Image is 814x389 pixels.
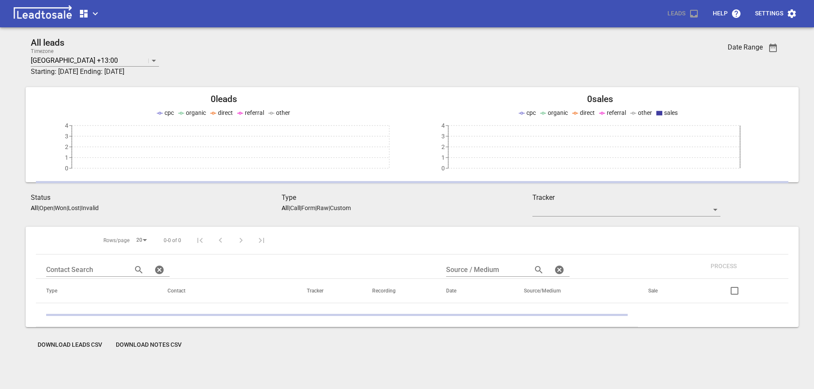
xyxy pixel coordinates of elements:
[164,237,181,244] span: 0-0 of 0
[580,109,595,116] span: direct
[116,341,182,349] span: Download Notes CSV
[65,154,68,161] tspan: 1
[441,122,445,129] tspan: 4
[109,337,188,353] button: Download Notes CSV
[282,193,532,203] h3: Type
[31,193,282,203] h3: Status
[10,5,75,22] img: logo
[53,205,55,211] span: |
[289,205,290,211] span: |
[31,67,658,77] h3: Starting: [DATE] Ending: [DATE]
[300,205,301,211] span: |
[65,143,68,150] tspan: 2
[81,205,99,211] p: Invalid
[31,337,109,353] button: Download Leads CSV
[245,109,264,116] span: referral
[526,109,536,116] span: cpc
[67,205,68,211] span: |
[317,205,329,211] p: Raw
[441,154,445,161] tspan: 1
[133,234,150,246] div: 20
[362,279,436,303] th: Recording
[39,205,53,211] p: Open
[514,279,638,303] th: Source/Medium
[103,237,129,244] span: Rows/page
[157,279,297,303] th: Contact
[55,205,67,211] p: Won
[65,122,68,129] tspan: 4
[36,94,412,105] h2: 0 leads
[638,109,652,116] span: other
[664,109,678,116] span: sales
[763,38,783,58] button: Date Range
[218,109,233,116] span: direct
[282,205,289,211] aside: All
[301,205,315,211] p: Form
[290,205,300,211] p: Call
[80,205,81,211] span: |
[315,205,317,211] span: |
[31,38,658,48] h2: All leads
[728,43,763,51] h3: Date Range
[441,143,445,150] tspan: 2
[65,133,68,140] tspan: 3
[548,109,568,116] span: organic
[36,279,157,303] th: Type
[31,56,118,65] p: [GEOGRAPHIC_DATA] +13:00
[713,9,728,18] p: Help
[276,109,290,116] span: other
[330,205,351,211] p: Custom
[638,279,694,303] th: Sale
[31,49,53,54] label: Timezone
[68,205,80,211] p: Lost
[532,193,720,203] h3: Tracker
[441,165,445,172] tspan: 0
[441,133,445,140] tspan: 3
[65,165,68,172] tspan: 0
[38,341,102,349] span: Download Leads CSV
[31,205,38,211] aside: All
[165,109,174,116] span: cpc
[38,205,39,211] span: |
[755,9,783,18] p: Settings
[329,205,330,211] span: |
[297,279,362,303] th: Tracker
[186,109,206,116] span: organic
[436,279,514,303] th: Date
[607,109,626,116] span: referral
[412,94,789,105] h2: 0 sales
